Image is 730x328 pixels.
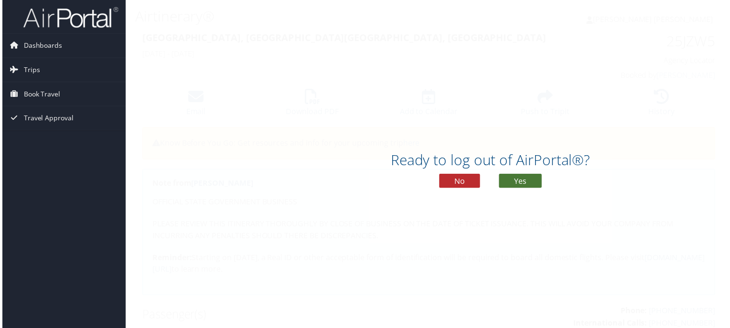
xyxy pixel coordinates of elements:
[21,6,117,29] img: airportal-logo.png
[440,175,481,189] button: No
[21,107,72,131] span: Travel Approval
[21,83,58,106] span: Book Travel
[500,175,543,189] button: Yes
[21,34,60,58] span: Dashboards
[21,58,38,82] span: Trips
